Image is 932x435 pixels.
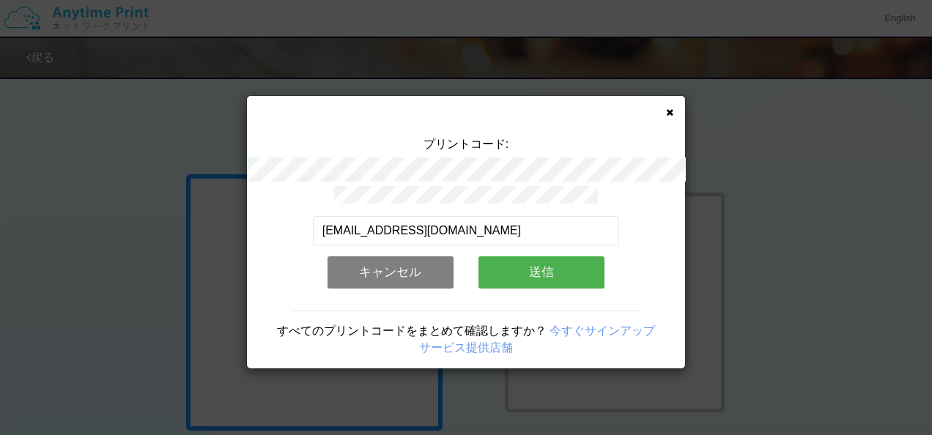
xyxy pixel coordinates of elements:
[424,138,508,150] span: プリントコード:
[419,341,513,354] a: サービス提供店舗
[550,324,655,337] a: 今すぐサインアップ
[478,256,604,289] button: 送信
[313,216,620,245] input: メールアドレス
[328,256,454,289] button: キャンセル
[277,324,547,337] span: すべてのプリントコードをまとめて確認しますか？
